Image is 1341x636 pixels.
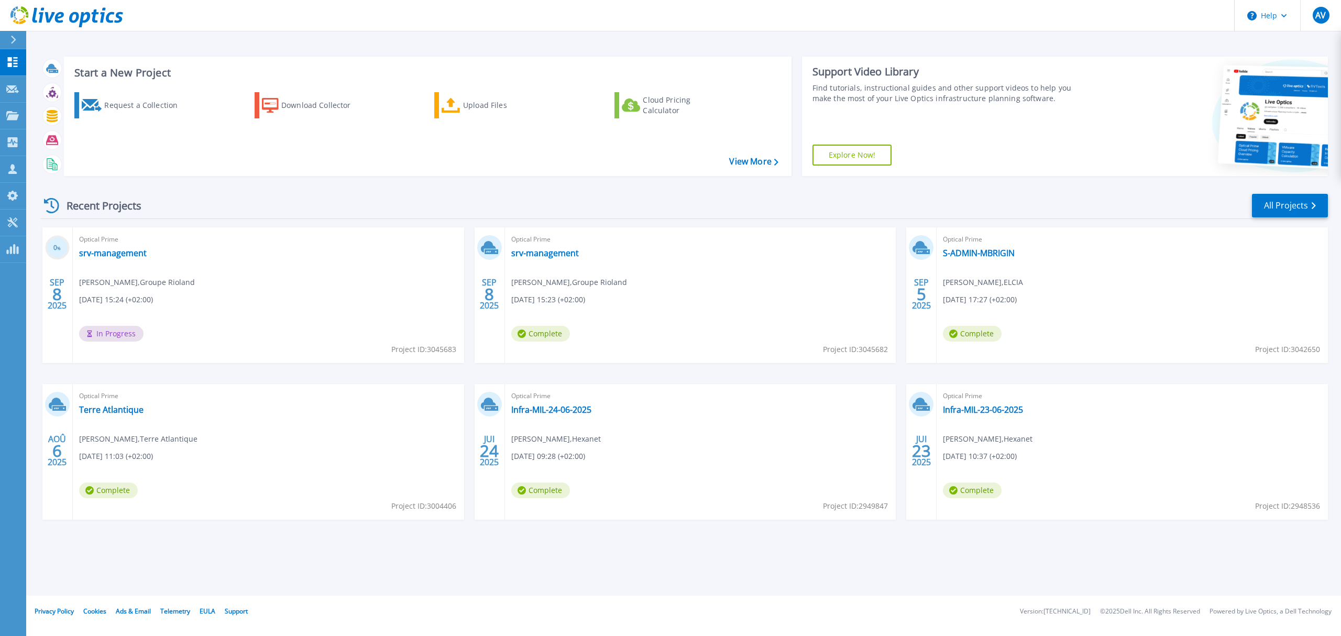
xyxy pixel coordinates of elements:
span: Project ID: 3045683 [391,344,456,355]
span: Optical Prime [943,234,1322,245]
span: [DATE] 09:28 (+02:00) [511,451,585,462]
a: Upload Files [434,92,551,118]
span: In Progress [79,326,144,342]
span: 6 [52,446,62,455]
span: [PERSON_NAME] , Groupe Rioland [511,277,627,288]
span: Complete [943,483,1002,498]
a: Explore Now! [812,145,892,166]
a: Cloud Pricing Calculator [614,92,731,118]
span: 5 [917,290,926,299]
span: Complete [79,483,138,498]
span: 8 [52,290,62,299]
a: Infra-MIL-24-06-2025 [511,404,591,415]
span: 24 [480,446,499,455]
div: Support Video Library [812,65,1084,79]
span: Project ID: 3042650 [1255,344,1320,355]
span: [PERSON_NAME] , Hexanet [511,433,601,445]
div: SEP 2025 [479,275,499,313]
a: Terre Atlantique [79,404,144,415]
span: 8 [485,290,494,299]
h3: Start a New Project [74,67,778,79]
span: 23 [912,446,931,455]
a: srv-management [79,248,147,258]
span: [PERSON_NAME] , Hexanet [943,433,1032,445]
span: Optical Prime [511,234,890,245]
a: srv-management [511,248,579,258]
a: Cookies [83,607,106,616]
a: Download Collector [255,92,371,118]
span: % [57,245,61,251]
a: Ads & Email [116,607,151,616]
span: [DATE] 10:37 (+02:00) [943,451,1017,462]
div: Cloud Pricing Calculator [643,95,727,116]
a: All Projects [1252,194,1328,217]
span: Project ID: 2948536 [1255,500,1320,512]
span: [DATE] 15:24 (+02:00) [79,294,153,305]
div: Find tutorials, instructional guides and other support videos to help you make the most of your L... [812,83,1084,104]
span: Project ID: 3004406 [391,500,456,512]
div: JUI 2025 [479,432,499,470]
div: JUI 2025 [911,432,931,470]
a: View More [729,157,778,167]
a: Request a Collection [74,92,191,118]
span: Optical Prime [79,234,458,245]
span: [DATE] 11:03 (+02:00) [79,451,153,462]
li: Version: [TECHNICAL_ID] [1020,608,1091,615]
span: Project ID: 2949847 [823,500,888,512]
span: Complete [511,483,570,498]
span: Complete [943,326,1002,342]
span: [DATE] 15:23 (+02:00) [511,294,585,305]
span: [DATE] 17:27 (+02:00) [943,294,1017,305]
a: Telemetry [160,607,190,616]
div: AOÛ 2025 [47,432,67,470]
div: Request a Collection [104,95,188,116]
div: SEP 2025 [911,275,931,313]
h3: 0 [45,242,70,254]
span: Optical Prime [511,390,890,402]
a: Privacy Policy [35,607,74,616]
span: AV [1315,11,1326,19]
span: [PERSON_NAME] , Terre Atlantique [79,433,197,445]
a: EULA [200,607,215,616]
li: © 2025 Dell Inc. All Rights Reserved [1100,608,1200,615]
a: S-ADMIN-MBRIGIN [943,248,1015,258]
span: [PERSON_NAME] , Groupe Rioland [79,277,195,288]
div: SEP 2025 [47,275,67,313]
span: Optical Prime [943,390,1322,402]
span: Optical Prime [79,390,458,402]
span: Complete [511,326,570,342]
span: [PERSON_NAME] , ELCIA [943,277,1023,288]
div: Upload Files [463,95,547,116]
a: Infra-MIL-23-06-2025 [943,404,1023,415]
li: Powered by Live Optics, a Dell Technology [1210,608,1332,615]
div: Download Collector [281,95,365,116]
span: Project ID: 3045682 [823,344,888,355]
div: Recent Projects [40,193,156,218]
a: Support [225,607,248,616]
